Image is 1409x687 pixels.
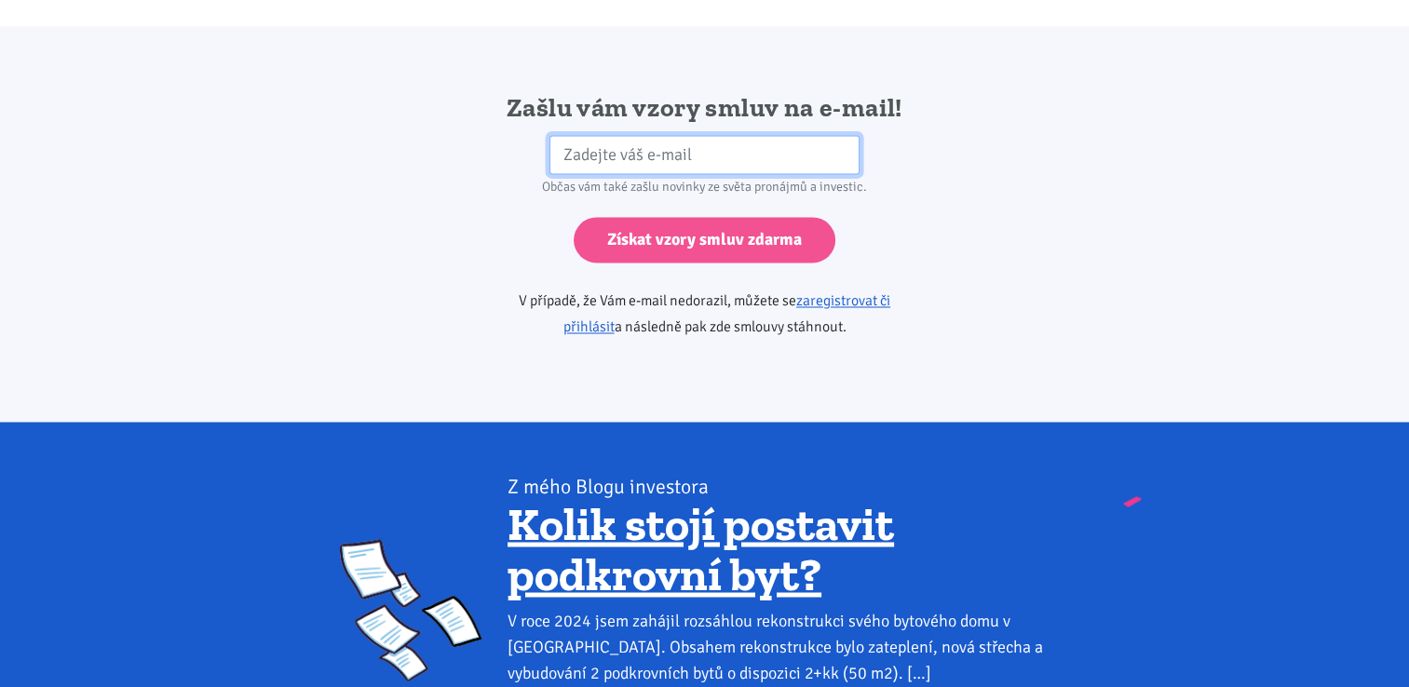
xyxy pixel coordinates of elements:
div: Z mého Blogu investora [508,473,1069,499]
div: Občas vám také zašlu novinky ze světa pronájmů a investic. [466,174,943,200]
a: Kolik stojí postavit podkrovní byt? [508,495,894,601]
input: Získat vzory smluv zdarma [574,217,835,263]
div: V roce 2024 jsem zahájil rozsáhlou rekonstrukci svého bytového domu v [GEOGRAPHIC_DATA]. Obsahem ... [508,607,1069,685]
h2: Zašlu vám vzory smluv na e-mail! [466,91,943,125]
p: V případě, že Vám e-mail nedorazil, můžete se a následně pak zde smlouvy stáhnout. [466,288,943,340]
input: Zadejte váš e-mail [549,135,860,175]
